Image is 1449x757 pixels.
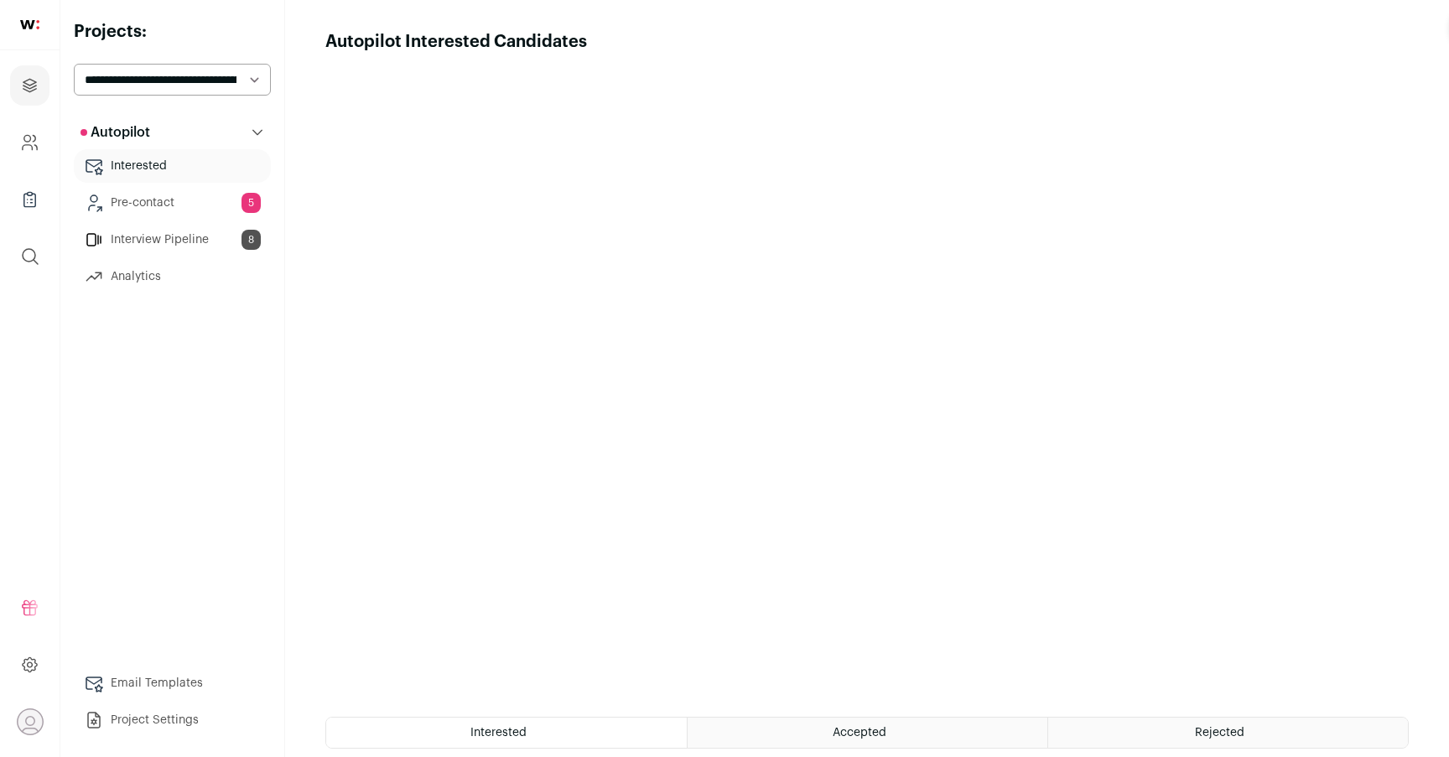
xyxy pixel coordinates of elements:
[74,20,271,44] h2: Projects:
[10,65,49,106] a: Projects
[80,122,150,143] p: Autopilot
[325,54,1409,697] iframe: Autopilot Interested
[74,116,271,149] button: Autopilot
[74,260,271,293] a: Analytics
[74,223,271,257] a: Interview Pipeline8
[74,149,271,183] a: Interested
[20,20,39,29] img: wellfound-shorthand-0d5821cbd27db2630d0214b213865d53afaa358527fdda9d0ea32b1df1b89c2c.svg
[470,727,527,739] span: Interested
[74,666,271,700] a: Email Templates
[688,718,1047,748] a: Accepted
[241,193,261,213] span: 5
[17,708,44,735] button: Open dropdown
[1048,718,1408,748] a: Rejected
[74,703,271,737] a: Project Settings
[10,179,49,220] a: Company Lists
[833,727,886,739] span: Accepted
[10,122,49,163] a: Company and ATS Settings
[74,186,271,220] a: Pre-contact5
[241,230,261,250] span: 8
[1195,727,1244,739] span: Rejected
[325,30,587,54] h1: Autopilot Interested Candidates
